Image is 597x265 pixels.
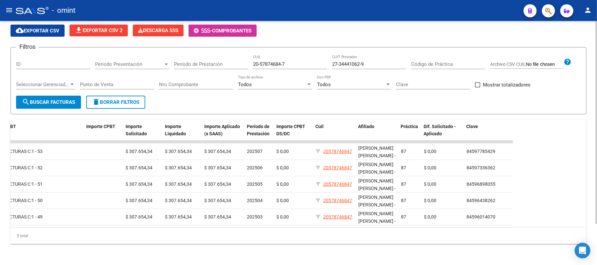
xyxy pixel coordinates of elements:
span: 87 [401,149,406,154]
span: Archivo CSV CUIL [490,62,526,67]
span: [PERSON_NAME] [PERSON_NAME] - [358,145,396,158]
span: Dif. Solicitado - Aplicado [424,124,456,137]
datatable-header-cell: Dif. Solicitado - Aplicado [421,120,464,148]
span: $ 307.654,34 [165,181,192,187]
span: FACTURAS C: [4,214,31,219]
span: $ 0,00 [276,165,289,170]
span: $ 307.654,34 [126,198,152,203]
span: Borrar Filtros [92,99,139,105]
span: - omint [52,3,75,18]
span: Período de Prestación [247,124,269,137]
span: $ 307.654,34 [126,214,152,219]
span: $ 307.654,34 [165,165,192,170]
span: Clave [467,124,478,129]
span: Período Presentación [95,61,163,67]
span: Seleccionar Gerenciador [16,82,69,87]
button: Exportar CSV 2 [70,25,128,36]
span: $ 307.654,34 [165,198,192,203]
span: 84597336362 [467,165,495,170]
span: $ 0,00 [424,165,436,170]
span: [PERSON_NAME] [PERSON_NAME] - [358,162,396,175]
span: Mostrar totalizadores [483,81,530,89]
div: 5 total [10,228,587,244]
span: $ 0,00 [424,198,436,203]
span: 202507 [247,149,263,154]
span: Exportar CSV 2 [75,28,123,33]
span: - [194,28,212,34]
span: 202504 [247,198,263,203]
div: 1 - 49 [4,213,81,221]
span: $ 0,00 [424,214,436,219]
span: 202505 [247,181,263,187]
span: 202503 [247,214,263,219]
datatable-header-cell: Período de Prestación [244,120,274,148]
span: $ 307.654,34 [204,181,231,187]
span: Importe Solicitado [126,124,147,137]
span: $ 307.654,34 [165,149,192,154]
mat-icon: menu [5,6,13,14]
span: 87 [401,214,406,219]
div: 1 - 50 [4,197,81,204]
mat-icon: cloud_download [16,27,24,34]
span: $ 0,00 [276,214,289,219]
span: $ 307.654,34 [165,214,192,219]
mat-icon: person [584,6,592,14]
span: 87 [401,198,406,203]
span: $ 307.654,34 [204,149,231,154]
span: FACTURAS C: [4,149,31,154]
span: 84597785429 [467,149,495,154]
span: [PERSON_NAME] [PERSON_NAME] - [358,211,396,224]
datatable-header-cell: Importe Solicitado [123,120,162,148]
span: 84596898055 [467,181,495,187]
div: 1 - 52 [4,164,81,172]
span: $ 307.654,34 [126,149,152,154]
span: Afiliado [358,124,375,129]
span: FACTURAS C: [4,165,31,170]
span: Exportar CSV [16,28,59,34]
div: Open Intercom Messenger [575,243,590,258]
span: Comprobantes [212,28,251,34]
span: 87 [401,181,406,187]
span: 84596438262 [467,198,495,203]
mat-icon: search [22,98,30,106]
datatable-header-cell: Importe CPBT [84,120,123,148]
button: -Comprobantes [189,25,257,37]
span: $ 307.654,34 [126,165,152,170]
datatable-header-cell: Importe Aplicado (x SAAS) [202,120,244,148]
span: 84596014070 [467,214,495,219]
span: $ 0,00 [424,181,436,187]
span: [PERSON_NAME] [PERSON_NAME] - [358,195,396,207]
span: $ 0,00 [424,149,436,154]
datatable-header-cell: Importe CPBT DS/DC [274,120,313,148]
span: 20578746847 [323,214,352,219]
span: FACTURAS C: [4,181,31,187]
span: $ 0,00 [276,198,289,203]
datatable-header-cell: Importe Liquidado [162,120,202,148]
span: [PERSON_NAME] [PERSON_NAME] - [358,178,396,191]
span: 87 [401,165,406,170]
input: Archivo CSV CUIL [526,62,564,67]
span: Importe CPBT [86,124,115,129]
datatable-header-cell: Afiliado [356,120,398,148]
span: Todos [317,82,331,87]
span: $ 307.654,34 [204,198,231,203]
span: $ 0,00 [276,181,289,187]
span: Práctica [401,124,418,129]
span: 20578746847 [323,149,352,154]
div: 1 - 51 [4,180,81,188]
span: 20578746847 [323,181,352,187]
app-download-masive: Descarga masiva de comprobantes (adjuntos) [133,25,184,37]
button: Exportar CSV [10,25,65,37]
span: 20578746847 [323,198,352,203]
datatable-header-cell: Práctica [398,120,421,148]
mat-icon: help [564,58,571,66]
span: Importe Aplicado (x SAAS) [204,124,240,137]
span: 20578746847 [323,165,352,170]
datatable-header-cell: Clave [464,120,513,148]
datatable-header-cell: CPBT [2,120,84,148]
button: Buscar Facturas [16,96,81,109]
div: 1 - 53 [4,148,81,155]
h3: Filtros [16,42,39,51]
span: Todos [238,82,252,87]
span: CPBT [4,124,16,129]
